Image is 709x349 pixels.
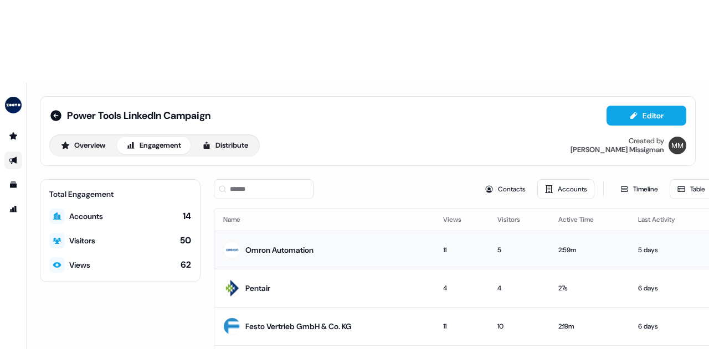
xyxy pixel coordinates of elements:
button: Accounts [537,179,594,199]
button: Engagement [117,137,191,154]
div: Accounts [69,211,103,222]
th: Name [214,209,434,231]
div: 27s [558,283,620,294]
div: 4 [497,283,541,294]
div: [PERSON_NAME] Missigman [571,145,664,154]
button: Overview [52,137,115,154]
div: 11 [443,321,480,332]
div: 6 days [638,283,703,294]
div: Visitors [69,235,95,246]
div: 62 [181,259,191,271]
div: Created by [629,137,664,145]
div: 11 [443,244,480,256]
th: Views [434,209,489,231]
div: 4 [443,283,480,294]
div: 6 days [638,321,703,332]
div: 10 [497,321,541,332]
a: Go to templates [4,176,22,194]
div: 5 days [638,244,703,256]
button: Editor [607,106,686,126]
div: Views [69,259,90,270]
div: Pentair [245,283,270,294]
div: Festo Vertrieb GmbH & Co. KG [245,321,352,332]
button: Distribute [193,137,258,154]
img: Morgan [669,137,686,154]
div: 5 [497,244,541,256]
div: 2:59m [558,244,620,256]
div: Total Engagement [49,189,191,200]
a: Editor [607,111,686,123]
a: Go to prospects [4,127,22,145]
a: Go to outbound experience [4,152,22,169]
div: 2:19m [558,321,620,332]
th: Active Time [549,209,629,231]
button: Contacts [477,179,533,199]
button: Timeline [613,179,665,199]
th: Visitors [489,209,549,231]
a: Go to attribution [4,200,22,218]
span: Power Tools LinkedIn Campaign [67,109,210,122]
div: 50 [180,235,191,247]
div: 14 [183,210,191,222]
div: Omron Automation [245,244,314,256]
